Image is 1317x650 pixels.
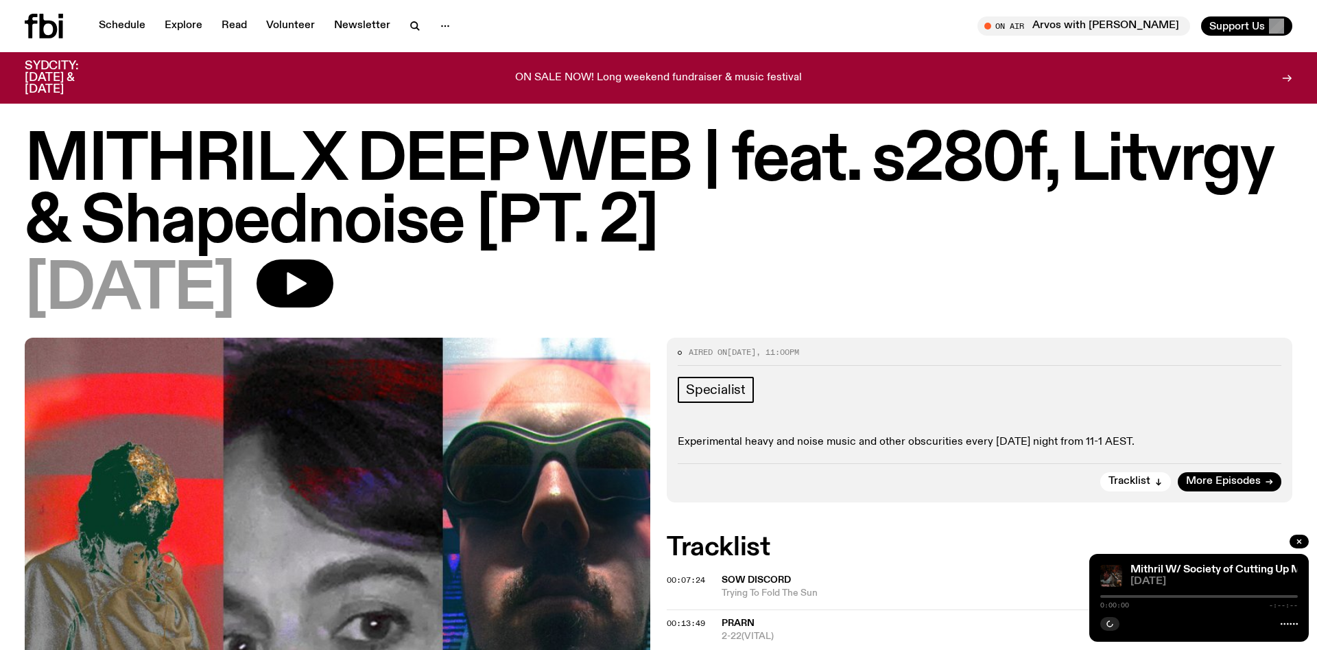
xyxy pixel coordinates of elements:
a: Volunteer [258,16,323,36]
button: 00:07:24 [667,577,705,584]
span: Sow Discord [722,575,791,585]
span: [DATE] [25,259,235,321]
span: [DATE] [1130,577,1298,587]
span: Aired on [689,347,727,358]
a: Read [213,16,255,36]
span: 00:13:49 [667,618,705,629]
a: Newsletter [326,16,399,36]
h3: SYDCITY: [DATE] & [DATE] [25,60,112,95]
span: More Episodes [1186,476,1261,487]
span: , 11:00pm [756,347,799,358]
span: [DATE] [727,347,756,358]
h2: Tracklist [667,535,1292,560]
span: Tracklist [1108,476,1150,487]
span: -:--:-- [1269,602,1298,609]
a: Specialist [678,377,754,403]
button: 00:13:49 [667,620,705,627]
span: Trying To Fold The Sun [722,587,1292,600]
p: ON SALE NOW! Long weekend fundraiser & music festival [515,72,802,84]
button: Support Us [1201,16,1292,36]
span: 2-22(VITAL) [722,630,1292,643]
a: Explore [156,16,211,36]
a: Schedule [91,16,154,36]
button: Tracklist [1100,472,1171,491]
span: Prarn [722,618,755,628]
p: Experimental heavy and noise music and other obscurities every [DATE] night from 11-1 AEST. [678,436,1281,449]
h1: MITHRIL X DEEP WEB | feat. s280f, Litvrgy & Shapednoise [PT. 2] [25,130,1292,254]
a: More Episodes [1178,472,1281,491]
span: Specialist [686,382,746,397]
span: 0:00:00 [1100,602,1129,609]
button: On AirArvos with [PERSON_NAME] [977,16,1190,36]
span: Support Us [1209,20,1265,32]
span: 00:07:24 [667,574,705,585]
